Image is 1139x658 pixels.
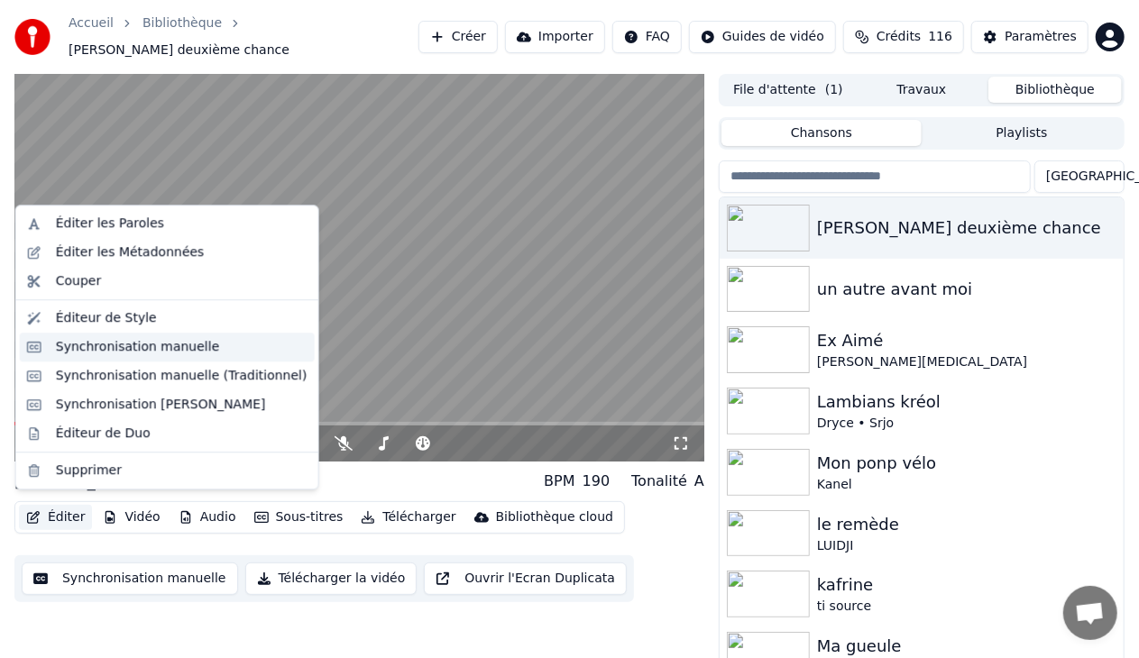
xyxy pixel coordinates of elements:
div: Éditer les Métadonnées [56,243,205,261]
button: Chansons [721,120,922,146]
div: BPM [544,471,574,492]
div: 190 [583,471,611,492]
div: Tonalité [631,471,687,492]
span: [PERSON_NAME] deuxième chance [69,41,289,59]
span: 116 [928,28,952,46]
div: [PERSON_NAME] deuxième chance [817,215,1116,241]
div: Paramètres [1005,28,1077,46]
span: Crédits [877,28,921,46]
div: [PERSON_NAME][MEDICAL_DATA] [817,353,1116,371]
div: Lambians kréol [817,389,1116,415]
a: Bibliothèque [142,14,222,32]
div: Éditeur de Duo [56,425,151,443]
div: kafrine [817,572,1116,598]
nav: breadcrumb [69,14,418,59]
div: Bibliothèque cloud [496,508,613,526]
button: Télécharger la vidéo [245,562,418,595]
div: un autre avant moi [817,277,1116,302]
button: Télécharger [354,505,463,530]
button: Travaux [855,77,988,103]
img: youka [14,19,51,55]
button: FAQ [612,21,682,53]
button: Éditer [19,505,92,530]
div: ti source [817,598,1116,616]
div: Éditeur de Style [56,309,157,327]
button: Crédits116 [843,21,964,53]
div: Synchronisation manuelle [56,338,220,356]
div: Mon ponp vélo [817,451,1116,476]
button: Importer [505,21,605,53]
a: Ouvrir le chat [1063,586,1117,640]
div: Dryce • Srjo [817,415,1116,433]
div: Supprimer [56,462,122,480]
button: Synchronisation manuelle [22,562,238,595]
button: Paramètres [971,21,1088,53]
div: Ex Aimé [817,328,1116,353]
button: Sous-titres [247,505,351,530]
div: Synchronisation manuelle (Traditionnel) [56,367,308,385]
div: le remède [817,512,1116,537]
button: Créer [418,21,498,53]
div: Kanel [817,476,1116,494]
button: Vidéo [96,505,167,530]
div: LUIDJI [817,537,1116,555]
div: Synchronisation [PERSON_NAME] [56,396,266,414]
button: Guides de vidéo [689,21,836,53]
div: Éditer les Paroles [56,215,164,233]
button: Playlists [922,120,1122,146]
span: ( 1 ) [825,81,843,99]
a: Accueil [69,14,114,32]
button: Ouvrir l'Ecran Duplicata [424,562,627,595]
div: Couper [56,272,101,290]
button: Bibliothèque [988,77,1122,103]
button: File d'attente [721,77,855,103]
button: Audio [171,505,243,530]
div: A [694,471,704,492]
